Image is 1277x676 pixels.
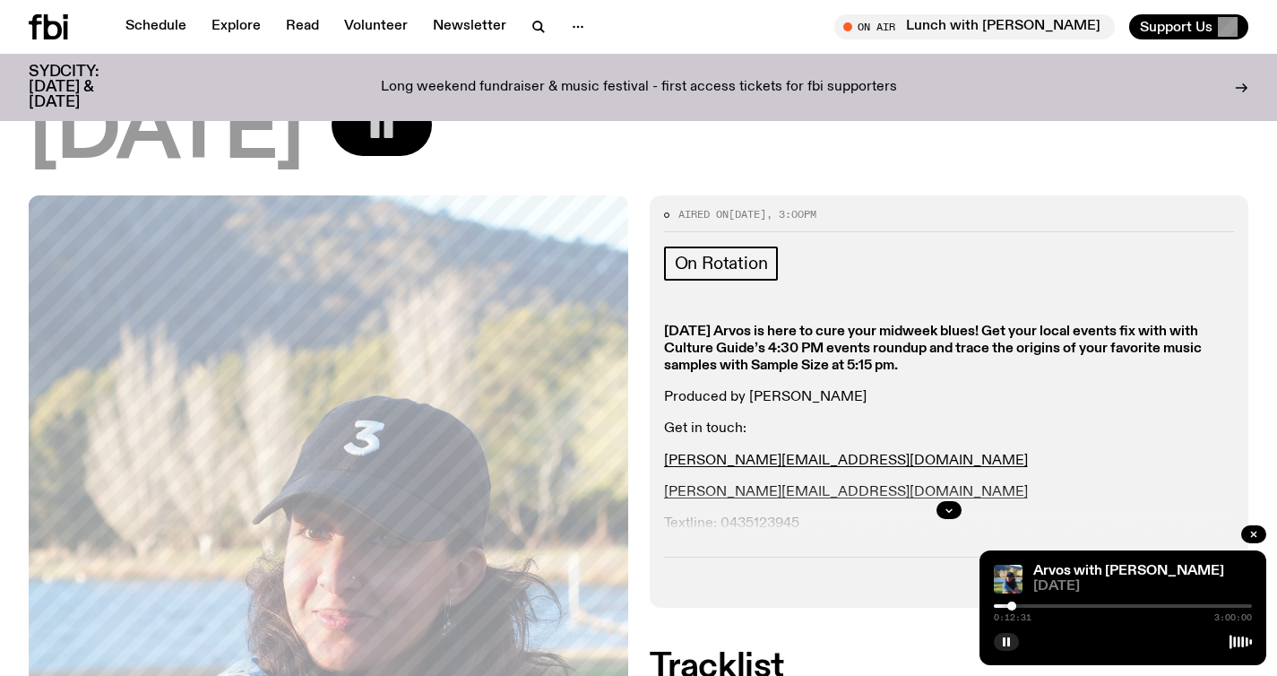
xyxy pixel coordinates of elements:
span: Support Us [1140,19,1212,35]
strong: [DATE] Arvos is here to cure your midweek blues! Get your local events fix with with Culture Guid... [664,325,1202,373]
a: [PERSON_NAME][EMAIL_ADDRESS][DOMAIN_NAME] [664,454,1028,468]
p: Get in touch: [664,420,1235,438]
a: Volunteer [333,14,418,39]
span: 0:12:31 [994,613,1031,622]
button: On AirLunch with [PERSON_NAME] [834,14,1115,39]
span: [DATE] [29,93,303,174]
a: Arvos with [PERSON_NAME] [1033,564,1224,578]
span: [DATE] [729,207,766,221]
span: Aired on [678,207,729,221]
a: Newsletter [422,14,517,39]
span: , 3:00pm [766,207,816,221]
img: Kanika Kirpalani sits cross legged on the grass, her arms hugging her knees. She wears a denim ja... [994,565,1022,594]
button: Support Us [1129,14,1248,39]
a: Read [275,14,330,39]
a: Explore [201,14,272,39]
a: Schedule [115,14,197,39]
a: On Rotation [664,247,779,281]
h3: SYDCITY: [DATE] & [DATE] [29,65,143,110]
span: 3:00:00 [1214,613,1252,622]
span: On Rotation [675,254,768,273]
p: Produced by [PERSON_NAME] [664,389,1235,406]
span: [DATE] [1033,580,1252,594]
p: Long weekend fundraiser & music festival - first access tickets for fbi supporters [381,80,897,96]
